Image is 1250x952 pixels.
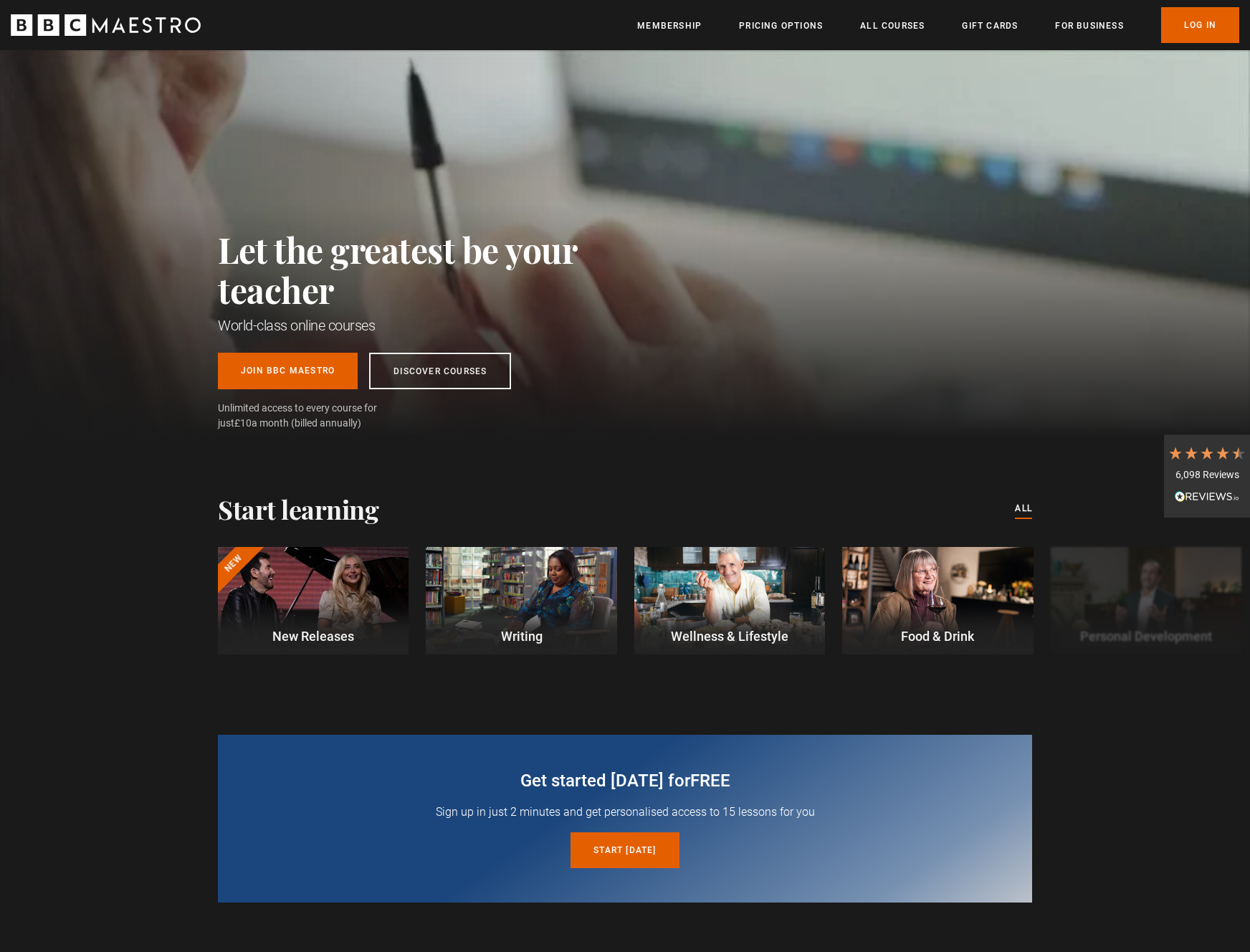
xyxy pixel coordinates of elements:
[252,769,998,792] h2: Get started [DATE] for
[634,547,825,654] a: Wellness & Lifestyle
[218,547,409,654] a: New New Releases
[1168,445,1246,461] div: 4.7 Stars
[637,7,1239,43] nav: Primary
[637,19,702,33] a: Membership
[1168,490,1246,507] div: Read All Reviews
[1168,468,1246,482] div: 6,098 Reviews
[1164,434,1250,518] div: 6,098 ReviewsRead All Reviews
[571,832,679,868] a: Start [DATE]
[218,627,409,646] p: New Releases
[1161,7,1239,43] a: Log In
[218,315,641,335] h1: World-class online courses
[11,14,201,36] svg: BBC Maestro
[1051,627,1241,646] p: Personal Development
[860,19,925,33] a: All Courses
[1175,491,1239,501] img: REVIEWS.io
[369,353,511,389] a: Discover Courses
[426,547,616,654] a: Writing
[234,417,252,429] span: £10
[218,353,358,389] a: Join BBC Maestro
[218,401,411,431] span: Unlimited access to every course for just a month (billed annually)
[739,19,823,33] a: Pricing Options
[634,627,825,646] p: Wellness & Lifestyle
[962,19,1018,33] a: Gift Cards
[842,547,1033,654] a: Food & Drink
[690,771,730,791] span: free
[1015,501,1032,517] a: All
[1051,547,1241,654] a: Personal Development
[218,229,641,310] h2: Let the greatest be your teacher
[252,804,998,821] p: Sign up in just 2 minutes and get personalised access to 15 lessons for you
[218,494,378,524] h2: Start learning
[426,627,616,646] p: Writing
[842,627,1033,646] p: Food & Drink
[1055,19,1123,33] a: For business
